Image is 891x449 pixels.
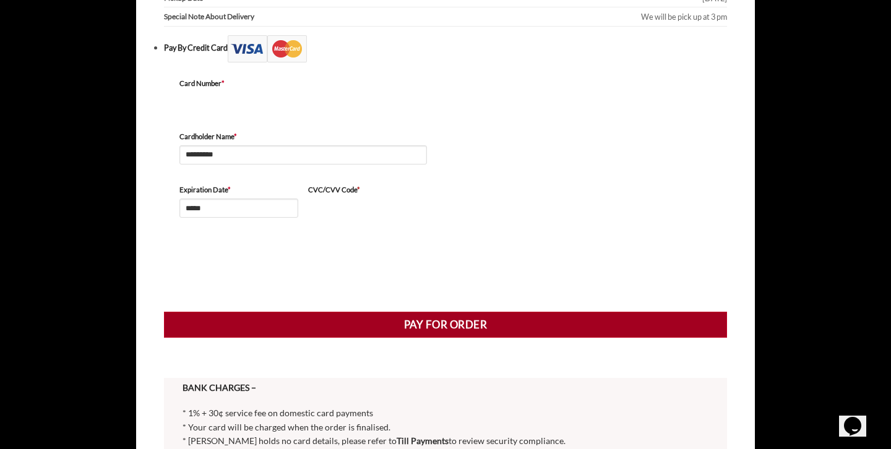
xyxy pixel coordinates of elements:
[183,382,256,393] strong: BANK CHARGES –
[183,422,390,432] span: * Your card will be charged when the order is finalised.
[179,131,427,142] label: Cardholder Name
[357,186,360,194] abbr: required
[397,435,449,446] a: Till Payments
[308,184,427,195] label: CVC/CVV Code
[222,79,225,87] abbr: required
[183,408,373,418] span: * 1% + 30¢ service fee on domestic card payments
[164,7,407,26] th: Special Note About Delivery
[183,435,566,446] span: * [PERSON_NAME] holds no card details, please refer to to review security compliance.
[839,400,879,437] iframe: chat widget
[179,78,427,89] label: Card Number
[228,35,307,62] img: Checkout
[179,184,298,195] label: Expiration Date
[228,186,231,194] abbr: required
[407,7,727,26] td: We will be pick up at 3 pm
[164,312,727,338] button: Pay for order
[234,132,237,140] abbr: required
[164,43,307,53] label: Pay By Credit Card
